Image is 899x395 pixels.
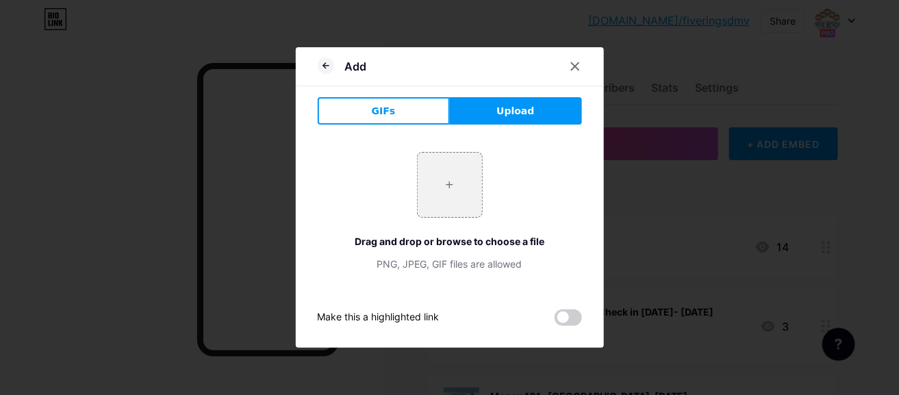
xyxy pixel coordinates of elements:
div: Drag and drop or browse to choose a file [318,234,582,249]
div: PNG, JPEG, GIF files are allowed [318,257,582,271]
button: Upload [450,97,582,125]
div: Add [345,58,367,75]
div: Make this a highlighted link [318,309,440,326]
button: GIFs [318,97,450,125]
span: Upload [496,104,534,118]
span: GIFs [372,104,396,118]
